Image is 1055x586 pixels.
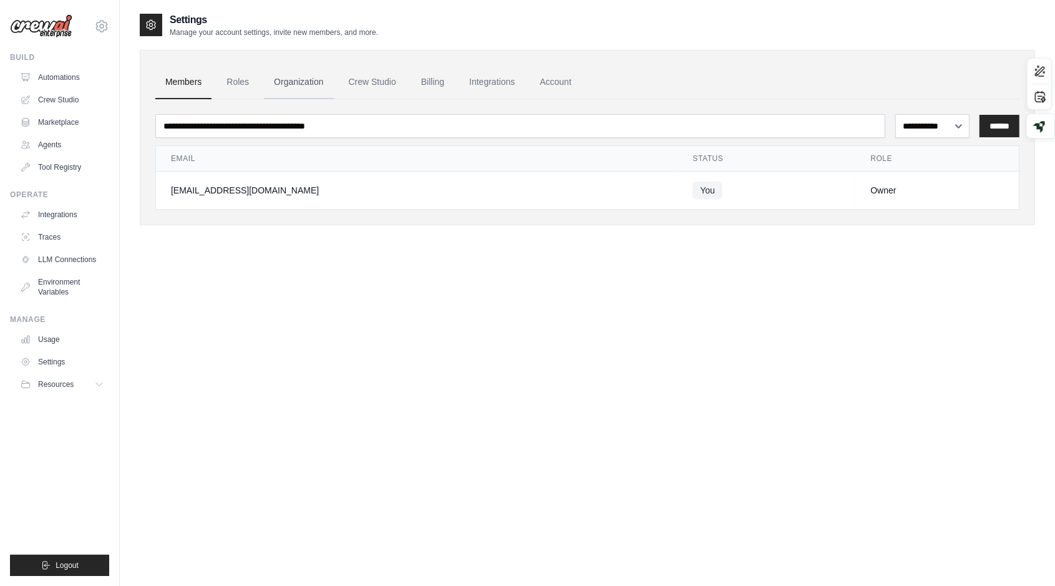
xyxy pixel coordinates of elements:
h2: Settings [170,12,378,27]
a: Integrations [15,205,109,225]
a: Settings [15,352,109,372]
th: Role [855,146,1019,172]
button: Logout [10,555,109,576]
a: Integrations [459,66,525,99]
div: Manage [10,315,109,325]
th: Email [156,146,678,172]
a: Tool Registry [15,157,109,177]
th: Status [678,146,855,172]
div: [EMAIL_ADDRESS][DOMAIN_NAME] [171,184,663,197]
div: Build [10,52,109,62]
div: Operate [10,190,109,200]
img: Logo [10,14,72,38]
a: LLM Connections [15,250,109,270]
a: Billing [411,66,454,99]
span: Logout [56,560,79,570]
a: Crew Studio [15,90,109,110]
a: Usage [15,330,109,349]
a: Members [155,66,211,99]
div: Owner [870,184,1004,197]
span: Resources [38,379,74,389]
a: Marketplace [15,112,109,132]
a: Automations [15,67,109,87]
a: Agents [15,135,109,155]
span: You [693,182,722,199]
a: Traces [15,227,109,247]
button: Resources [15,374,109,394]
a: Crew Studio [339,66,406,99]
p: Manage your account settings, invite new members, and more. [170,27,378,37]
a: Organization [264,66,333,99]
a: Roles [216,66,259,99]
a: Environment Variables [15,272,109,302]
a: Account [530,66,581,99]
